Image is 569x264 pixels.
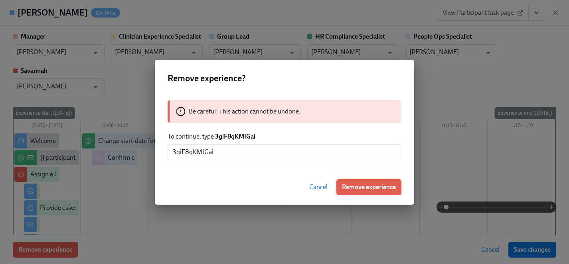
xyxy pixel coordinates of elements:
[215,133,255,140] strong: 3giF8qKMIGai
[189,107,300,116] p: Be careful! This action cannot be undone.
[336,179,401,195] button: Remove experience
[168,132,401,141] p: To continue, type
[309,183,328,191] span: Cancel
[304,179,333,195] button: Cancel
[342,183,396,191] span: Remove experience
[168,72,401,84] h2: Remove experience?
